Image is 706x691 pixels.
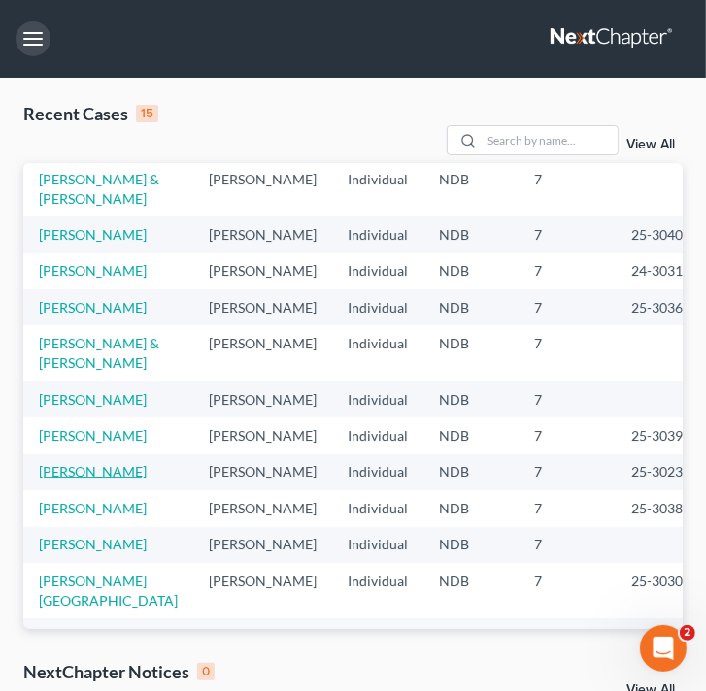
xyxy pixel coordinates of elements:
[680,625,695,641] span: 2
[423,216,519,252] td: NDB
[332,381,423,417] td: Individual
[423,381,519,417] td: NDB
[519,563,616,618] td: 7
[39,573,178,609] a: [PERSON_NAME][GEOGRAPHIC_DATA]
[193,490,332,526] td: [PERSON_NAME]
[423,490,519,526] td: NDB
[193,289,332,325] td: [PERSON_NAME]
[39,427,147,444] a: [PERSON_NAME]
[519,454,616,490] td: 7
[423,618,519,654] td: NDB
[23,102,158,125] div: Recent Cases
[519,417,616,453] td: 7
[332,289,423,325] td: Individual
[332,417,423,453] td: Individual
[332,563,423,618] td: Individual
[519,381,616,417] td: 7
[640,625,687,672] iframe: Intercom live chat
[193,161,332,216] td: [PERSON_NAME]
[39,391,147,408] a: [PERSON_NAME]
[39,628,147,644] a: [PERSON_NAME]
[39,171,159,207] a: [PERSON_NAME] & [PERSON_NAME]
[332,490,423,526] td: Individual
[519,161,616,216] td: 7
[332,618,423,654] td: Individual
[423,289,519,325] td: NDB
[519,527,616,563] td: 7
[39,299,147,315] a: [PERSON_NAME]
[136,105,158,122] div: 15
[519,289,616,325] td: 7
[423,325,519,380] td: NDB
[193,253,332,289] td: [PERSON_NAME]
[519,490,616,526] td: 7
[193,417,332,453] td: [PERSON_NAME]
[23,660,215,683] div: NextChapter Notices
[39,262,147,279] a: [PERSON_NAME]
[193,216,332,252] td: [PERSON_NAME]
[193,527,332,563] td: [PERSON_NAME]
[519,618,616,654] td: 7
[332,216,423,252] td: Individual
[626,138,675,151] a: View All
[423,563,519,618] td: NDB
[39,500,147,516] a: [PERSON_NAME]
[193,563,332,618] td: [PERSON_NAME]
[39,226,147,243] a: [PERSON_NAME]
[332,325,423,380] td: Individual
[39,335,159,371] a: [PERSON_NAME] & [PERSON_NAME]
[332,527,423,563] td: Individual
[39,463,147,479] a: [PERSON_NAME]
[519,325,616,380] td: 7
[482,126,618,154] input: Search by name...
[193,454,332,490] td: [PERSON_NAME]
[519,253,616,289] td: 7
[423,161,519,216] td: NDB
[423,527,519,563] td: NDB
[193,325,332,380] td: [PERSON_NAME]
[332,253,423,289] td: Individual
[193,381,332,417] td: [PERSON_NAME]
[39,536,147,552] a: [PERSON_NAME]
[423,253,519,289] td: NDB
[423,417,519,453] td: NDB
[332,161,423,216] td: Individual
[332,454,423,490] td: Individual
[423,454,519,490] td: NDB
[197,663,215,680] div: 0
[519,216,616,252] td: 7
[193,618,332,654] td: [PERSON_NAME]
